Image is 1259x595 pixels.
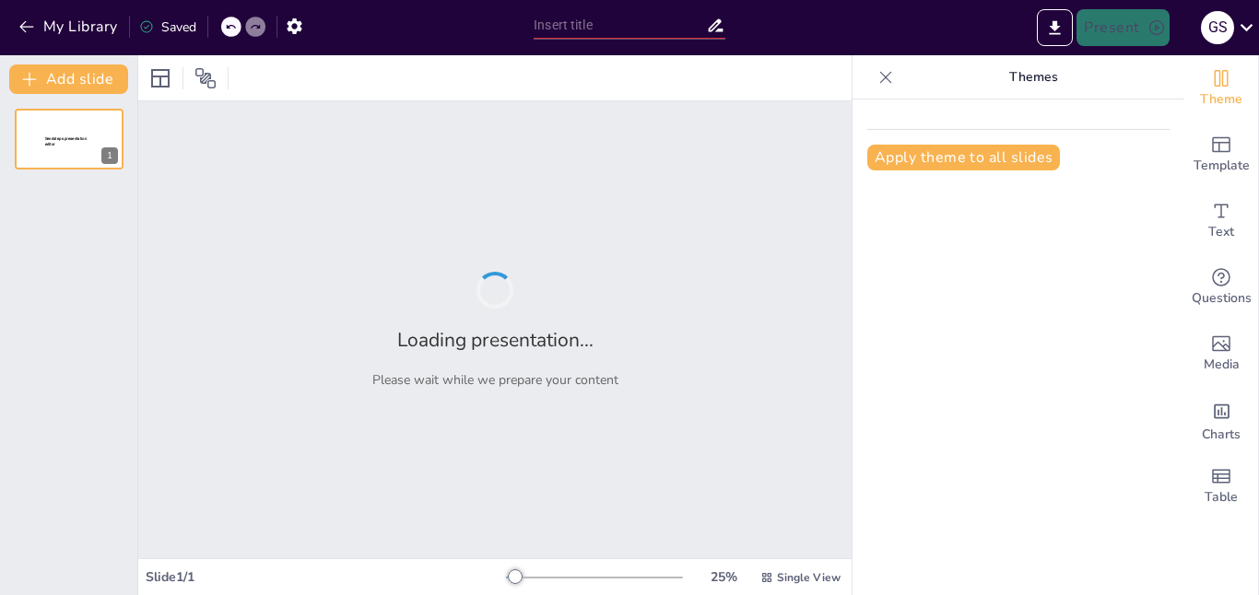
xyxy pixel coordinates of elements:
div: 25 % [701,568,746,586]
span: Media [1204,355,1240,375]
h2: Loading presentation... [397,327,594,353]
span: Position [194,67,217,89]
div: 1 [101,147,118,164]
span: Theme [1200,89,1242,110]
span: Questions [1192,288,1252,309]
div: Change the overall theme [1184,55,1258,122]
button: My Library [14,12,125,41]
button: Present [1077,9,1169,46]
span: Template [1194,156,1250,176]
p: Themes [900,55,1166,99]
button: Export to PowerPoint [1037,9,1073,46]
div: Add charts and graphs [1184,387,1258,453]
p: Please wait while we prepare your content [372,371,618,389]
div: Layout [146,64,175,93]
span: Sendsteps presentation editor [45,136,87,146]
div: Saved [139,18,196,36]
span: Table [1205,487,1238,507]
button: Add slide [9,64,128,94]
button: Apply theme to all slides [867,145,1060,170]
div: Slide 1 / 1 [146,568,506,586]
div: Add a table [1184,453,1258,519]
span: Charts [1202,425,1241,445]
div: G S [1201,11,1234,44]
span: Single View [777,570,841,585]
div: Get real-time input from your audience [1184,254,1258,321]
div: Add text boxes [1184,188,1258,254]
div: Add ready made slides [1184,122,1258,188]
button: G S [1201,9,1234,46]
input: Insert title [534,12,706,39]
div: 1 [15,109,124,169]
div: Add images, graphics, shapes or video [1184,321,1258,387]
span: Text [1208,222,1234,242]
